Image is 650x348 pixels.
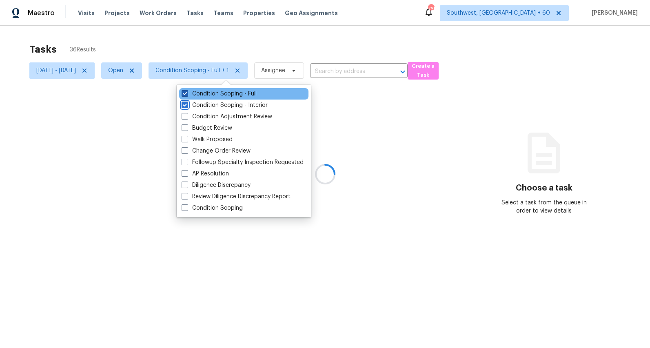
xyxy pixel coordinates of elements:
label: Condition Adjustment Review [182,113,272,121]
div: 765 [428,5,434,13]
label: Condition Scoping - Full [182,90,257,98]
label: Review Diligence Discrepancy Report [182,193,291,201]
label: Budget Review [182,124,232,132]
label: Change Order Review [182,147,251,155]
label: Followup Specialty Inspection Requested [182,158,304,166]
label: Diligence Discrepancy [182,181,251,189]
label: Condition Scoping - Interior [182,101,268,109]
label: Condition Scoping [182,204,243,212]
label: Walk Proposed [182,135,233,144]
label: AP Resolution [182,170,229,178]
